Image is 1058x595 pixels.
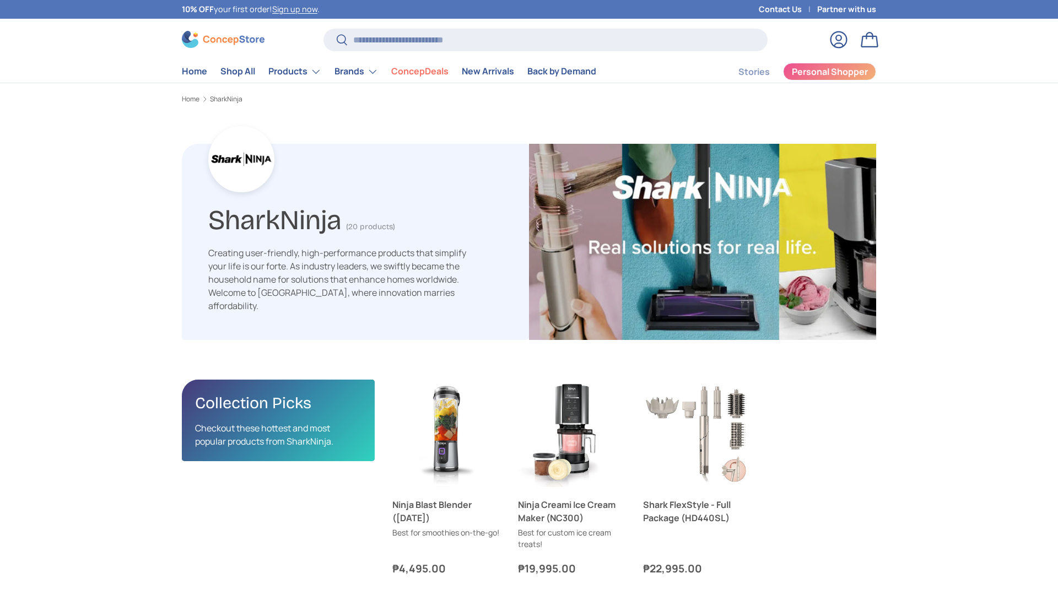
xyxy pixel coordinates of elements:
[759,3,817,15] a: Contact Us
[220,61,255,82] a: Shop All
[392,380,500,488] a: Ninja Blast Blender (BC151)
[391,61,449,82] a: ConcepDeals
[208,199,342,236] h1: SharkNinja
[643,380,751,488] a: Shark FlexStyle - Full Package (HD440SL)
[783,63,876,80] a: Personal Shopper
[268,61,321,83] a: Products
[182,61,596,83] nav: Primary
[182,4,214,14] strong: 10% OFF
[518,498,626,524] a: Ninja Creami Ice Cream Maker (NC300)
[182,61,207,82] a: Home
[272,4,317,14] a: Sign up now
[328,61,385,83] summary: Brands
[792,67,868,76] span: Personal Shopper
[392,498,500,524] a: Ninja Blast Blender ([DATE])
[529,144,876,340] img: SharkNinja
[195,393,361,413] h2: Collection Picks
[346,222,395,231] span: (20 products)
[208,246,467,312] div: Creating user-friendly, high-performance products that simplify your life is our forte. As indust...
[210,96,242,102] a: SharkNinja
[262,61,328,83] summary: Products
[712,61,876,83] nav: Secondary
[518,380,626,488] a: Ninja Creami Ice Cream Maker (NC300)
[527,61,596,82] a: Back by Demand
[462,61,514,82] a: New Arrivals
[643,498,751,524] a: Shark FlexStyle - Full Package (HD440SL)
[182,3,320,15] p: your first order! .
[182,96,199,102] a: Home
[195,421,361,448] p: Checkout these hottest and most popular products from SharkNinja.
[738,61,770,83] a: Stories
[817,3,876,15] a: Partner with us
[182,31,264,48] img: ConcepStore
[182,94,876,104] nav: Breadcrumbs
[334,61,378,83] a: Brands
